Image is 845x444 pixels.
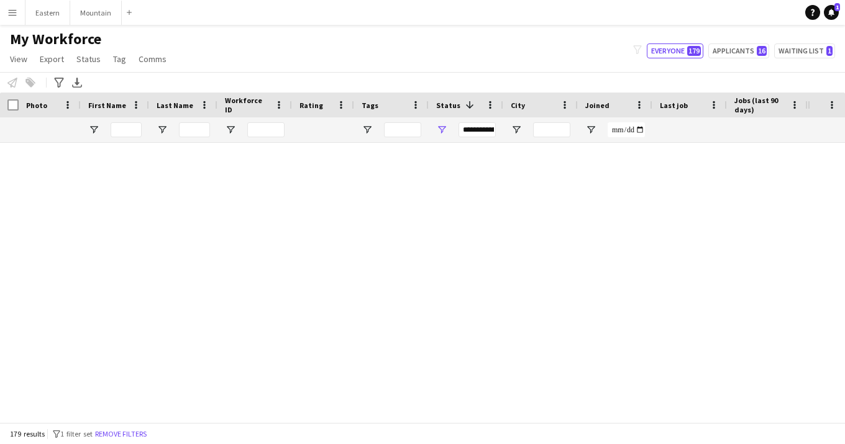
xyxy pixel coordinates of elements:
span: Export [40,53,64,65]
a: View [5,51,32,67]
span: Photo [26,101,47,110]
span: Rating [299,101,323,110]
span: 16 [757,46,767,56]
button: Open Filter Menu [157,124,168,135]
button: Remove filters [93,427,149,441]
a: Export [35,51,69,67]
span: View [10,53,27,65]
button: Open Filter Menu [511,124,522,135]
span: 179 [687,46,701,56]
span: Status [76,53,101,65]
input: Tags Filter Input [384,122,421,137]
button: Everyone179 [647,43,703,58]
span: Last Name [157,101,193,110]
app-action-btn: Advanced filters [52,75,66,90]
span: Status [436,101,460,110]
span: Comms [139,53,167,65]
button: Waiting list1 [774,43,835,58]
button: Open Filter Menu [436,124,447,135]
a: Comms [134,51,171,67]
input: City Filter Input [533,122,570,137]
span: Last job [660,101,688,110]
app-action-btn: Export XLSX [70,75,84,90]
a: Tag [108,51,131,67]
span: 1 filter set [60,429,93,438]
span: City [511,101,525,110]
span: Joined [585,101,610,110]
button: Open Filter Menu [585,124,596,135]
span: 1 [834,3,840,11]
button: Mountain [70,1,122,25]
button: Applicants16 [708,43,769,58]
span: First Name [88,101,126,110]
span: Workforce ID [225,96,270,114]
input: Workforce ID Filter Input [247,122,285,137]
button: Open Filter Menu [88,124,99,135]
button: Open Filter Menu [362,124,373,135]
input: Joined Filter Input [608,122,645,137]
span: 1 [826,46,833,56]
button: Eastern [25,1,70,25]
span: Tag [113,53,126,65]
span: My Workforce [10,30,101,48]
input: First Name Filter Input [111,122,142,137]
button: Open Filter Menu [225,124,236,135]
span: Tags [362,101,378,110]
a: 1 [824,5,839,20]
input: Last Name Filter Input [179,122,210,137]
a: Status [71,51,106,67]
span: Jobs (last 90 days) [734,96,785,114]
